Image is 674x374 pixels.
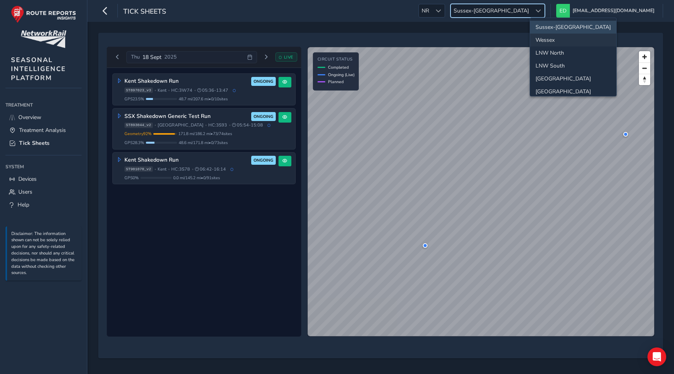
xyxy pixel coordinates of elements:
li: Wessex [530,34,616,46]
button: Previous day [111,52,124,62]
span: ONGOING [254,78,273,85]
span: 2025 [164,53,177,61]
span: GPS 28.3 % [124,140,144,146]
button: Reset bearing to north [639,74,650,85]
span: 05:54 - 15:08 [232,122,263,128]
button: [EMAIL_ADDRESS][DOMAIN_NAME] [556,4,657,18]
canvas: Map [308,47,654,336]
div: Kent Shakedown Run Vehicle: 156 Speed: 21.6 mph Time: 08:00:24 [623,132,628,137]
span: • [154,123,156,127]
span: SEASONAL INTELLIGENCE PLATFORM [11,55,66,82]
span: 06:42 - 16:14 [195,166,226,172]
span: Planned [328,79,344,85]
span: • [154,88,156,93]
span: 48.7 mi / 207.6 mi • 0 / 10 sites [179,96,228,102]
span: Thu [131,53,140,61]
span: [GEOGRAPHIC_DATA] [158,122,204,128]
a: Users [5,185,82,198]
p: Disclaimer: The information shown can not be solely relied upon for any safety-related decisions,... [11,231,78,277]
button: Zoom out [639,62,650,74]
span: Overview [18,114,41,121]
span: ONGOING [254,114,273,120]
span: • [168,167,170,171]
span: • [192,167,193,171]
span: ST897023_v3 [124,87,153,93]
h4: Circuit Status [317,57,355,62]
span: [EMAIL_ADDRESS][DOMAIN_NAME] [573,4,654,18]
span: 171.8 mi / 186.2 mi • 73 / 74 sites [178,131,232,137]
span: ONGOING [254,157,273,164]
li: North and East [530,72,616,85]
span: ST901070_v2 [124,166,153,172]
a: Help [5,198,82,211]
span: Sussex-[GEOGRAPHIC_DATA] [451,4,532,17]
span: • [194,88,196,93]
span: Devices [18,175,37,183]
span: Tick Sheets [123,7,166,18]
span: Geometry 92 % [124,131,152,137]
a: Tick Sheets [5,137,82,150]
span: • [168,88,170,93]
span: GPS 0 % [124,175,139,181]
span: HC: 3S93 [208,122,227,128]
li: LNW North [530,46,616,59]
span: Help [18,201,29,208]
span: Tick Sheets [19,139,50,147]
span: Kent [158,87,167,93]
span: • [205,123,207,127]
div: System [5,161,82,173]
img: customer logo [21,30,66,48]
span: GPS 23.5 % [124,96,144,102]
span: NR [419,4,432,17]
li: LNW South [530,59,616,72]
img: rr logo [11,5,76,23]
button: Next day [260,52,273,62]
img: diamond-layout [556,4,570,18]
span: 48.6 mi / 171.8 mi • 0 / 73 sites [179,140,228,146]
span: Completed [328,64,349,70]
li: Wales [530,85,616,98]
button: Zoom in [639,51,650,62]
span: Treatment Analysis [19,126,66,134]
span: Users [18,188,32,196]
div: Treatment [5,99,82,111]
a: Overview [5,111,82,124]
span: Kent [158,166,167,172]
a: Treatment Analysis [5,124,82,137]
span: 0.0 mi / 145.2 mi • 0 / 91 sites [173,175,220,181]
span: 05:36 - 13:47 [197,87,228,93]
h3: SSX Shakedown Generic Test Run [124,113,249,120]
span: HC: 3S78 [171,166,190,172]
div: Open Intercom Messenger [647,347,666,366]
h3: Kent Shakedown Run [124,157,249,164]
span: LIVE [284,54,293,60]
span: Ongoing (Live) [328,72,355,78]
span: • [154,167,156,171]
span: 18 Sept [142,53,161,61]
div: SSX Shakedown Generic Test Run Vehicle: 06031 Speed: 39.2 mph Time: 08:00:24 [423,243,427,248]
h3: Kent Shakedown Run [124,78,249,85]
li: Sussex-Kent [530,21,616,34]
a: Devices [5,173,82,185]
span: HC: 3W74 [171,87,192,93]
span: ST893044_v2 [124,123,153,128]
span: • [229,123,231,127]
